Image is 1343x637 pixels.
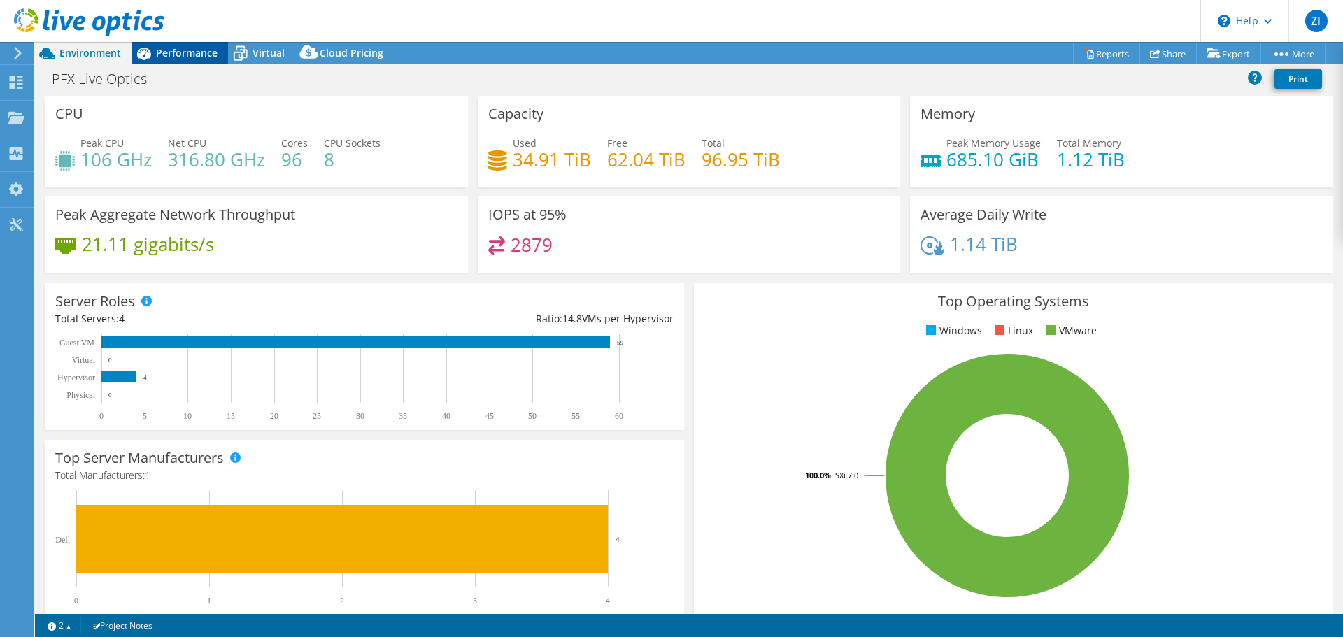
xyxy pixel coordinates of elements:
[513,136,537,150] span: Used
[1305,10,1328,32] span: ZI
[921,207,1046,222] h3: Average Daily Write
[168,152,265,167] h4: 316.80 GHz
[313,411,321,421] text: 25
[270,411,278,421] text: 20
[488,106,543,122] h3: Capacity
[55,535,70,545] text: Dell
[805,470,831,480] tspan: 100.0%
[1073,43,1140,64] a: Reports
[145,468,150,482] span: 1
[183,411,192,421] text: 10
[991,323,1033,338] li: Linux
[55,106,83,122] h3: CPU
[616,535,620,543] text: 4
[607,152,685,167] h4: 62.04 TiB
[143,374,147,381] text: 4
[66,390,95,400] text: Physical
[615,411,623,421] text: 60
[340,596,344,606] text: 2
[59,46,121,59] span: Environment
[80,617,162,634] a: Project Notes
[562,312,582,325] span: 14.8
[45,71,169,87] h1: PFX Live Optics
[80,136,124,150] span: Peak CPU
[55,207,295,222] h3: Peak Aggregate Network Throughput
[1139,43,1197,64] a: Share
[320,46,383,59] span: Cloud Pricing
[606,596,610,606] text: 4
[511,237,553,252] h4: 2879
[607,136,627,150] span: Free
[324,136,381,150] span: CPU Sockets
[55,311,364,327] div: Total Servers:
[571,411,580,421] text: 55
[168,136,206,150] span: Net CPU
[1057,136,1121,150] span: Total Memory
[281,152,308,167] h4: 96
[704,294,1323,309] h3: Top Operating Systems
[227,411,235,421] text: 15
[1274,69,1322,89] a: Print
[617,339,624,346] text: 59
[528,411,537,421] text: 50
[473,596,477,606] text: 3
[946,152,1041,167] h4: 685.10 GiB
[59,338,94,348] text: Guest VM
[485,411,494,421] text: 45
[702,152,780,167] h4: 96.95 TiB
[1042,323,1097,338] li: VMware
[356,411,364,421] text: 30
[55,294,135,309] h3: Server Roles
[99,411,104,421] text: 0
[946,136,1041,150] span: Peak Memory Usage
[55,450,224,466] h3: Top Server Manufacturers
[488,207,567,222] h3: IOPS at 95%
[1057,152,1125,167] h4: 1.12 TiB
[1196,43,1261,64] a: Export
[281,136,308,150] span: Cores
[950,236,1018,252] h4: 1.14 TiB
[921,106,975,122] h3: Memory
[1218,15,1230,27] svg: \n
[74,596,78,606] text: 0
[253,46,285,59] span: Virtual
[702,136,725,150] span: Total
[143,411,147,421] text: 5
[156,46,218,59] span: Performance
[72,355,96,365] text: Virtual
[364,311,674,327] div: Ratio: VMs per Hypervisor
[831,470,858,480] tspan: ESXi 7.0
[513,152,591,167] h4: 34.91 TiB
[55,468,674,483] h4: Total Manufacturers:
[108,392,112,399] text: 0
[207,596,211,606] text: 1
[324,152,381,167] h4: 8
[108,357,112,364] text: 0
[82,236,214,252] h4: 21.11 gigabits/s
[923,323,982,338] li: Windows
[119,312,125,325] span: 4
[57,373,95,382] text: Hypervisor
[1260,43,1326,64] a: More
[38,617,81,634] a: 2
[80,152,152,167] h4: 106 GHz
[399,411,407,421] text: 35
[442,411,450,421] text: 40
